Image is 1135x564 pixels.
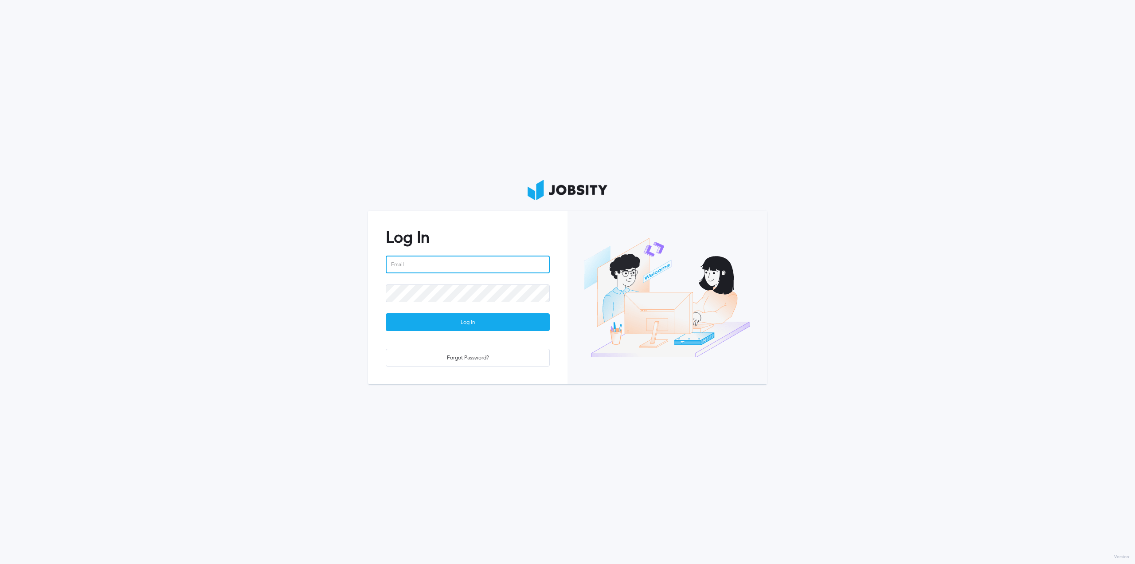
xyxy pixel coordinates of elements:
div: Forgot Password? [386,349,549,367]
input: Email [386,256,550,273]
h2: Log In [386,229,550,247]
button: Log In [386,313,550,331]
label: Version: [1114,555,1131,560]
button: Forgot Password? [386,349,550,367]
div: Log In [386,314,549,331]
